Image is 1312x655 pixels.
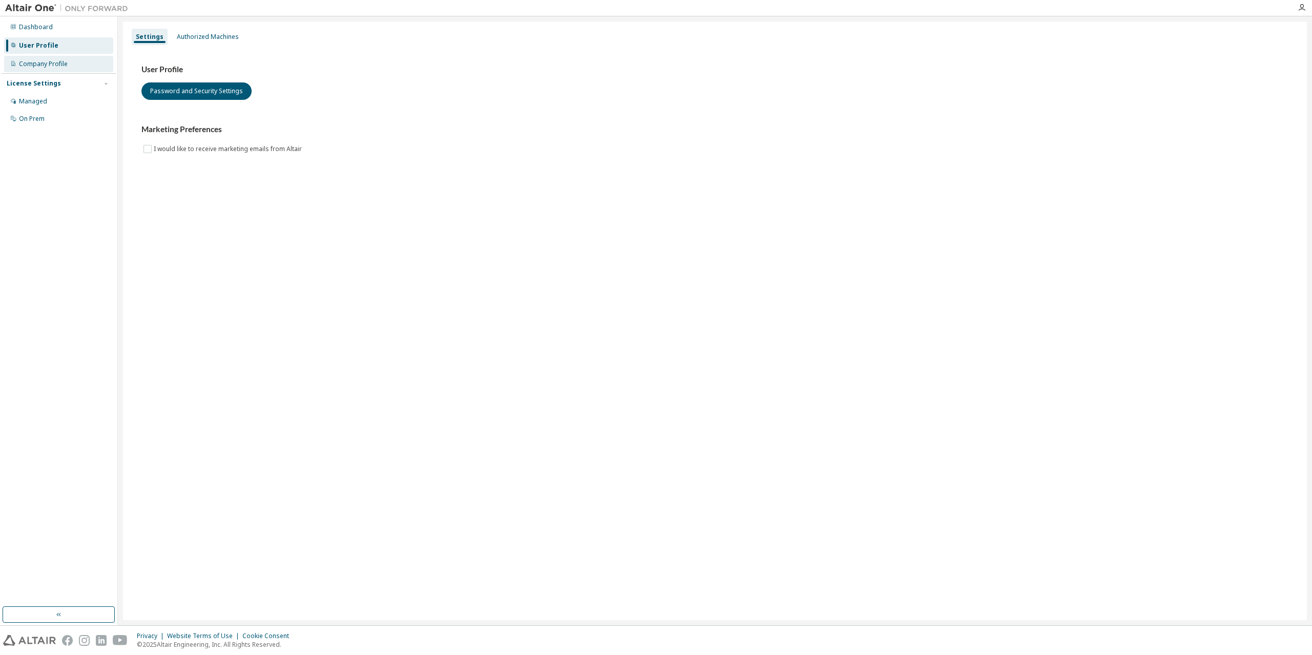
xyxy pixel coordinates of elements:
[141,124,1288,135] h3: Marketing Preferences
[136,33,163,41] div: Settings
[242,632,295,640] div: Cookie Consent
[62,635,73,646] img: facebook.svg
[7,79,61,88] div: License Settings
[113,635,128,646] img: youtube.svg
[141,65,1288,75] h3: User Profile
[19,60,68,68] div: Company Profile
[154,143,304,155] label: I would like to receive marketing emails from Altair
[19,41,58,50] div: User Profile
[5,3,133,13] img: Altair One
[137,632,167,640] div: Privacy
[19,23,53,31] div: Dashboard
[3,635,56,646] img: altair_logo.svg
[177,33,239,41] div: Authorized Machines
[96,635,107,646] img: linkedin.svg
[79,635,90,646] img: instagram.svg
[19,97,47,105] div: Managed
[167,632,242,640] div: Website Terms of Use
[19,115,45,123] div: On Prem
[141,82,252,100] button: Password and Security Settings
[137,640,295,649] p: © 2025 Altair Engineering, Inc. All Rights Reserved.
